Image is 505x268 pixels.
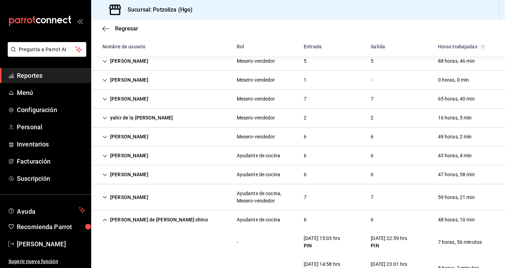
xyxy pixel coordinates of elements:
[237,239,238,246] div: -
[5,51,86,58] a: Pregunta a Parrot AI
[97,92,154,105] div: Cell
[97,168,154,181] div: Cell
[231,92,281,105] div: Cell
[371,242,407,249] div: PIN
[97,239,108,245] div: Cell
[102,25,138,32] button: Regresar
[91,109,505,128] div: Row
[17,206,76,214] span: Ayuda
[231,236,244,249] div: Cell
[432,168,480,181] div: Cell
[432,213,480,226] div: Cell
[298,149,312,162] div: Cell
[298,55,312,68] div: Cell
[122,6,193,14] h3: Sucursal: Potzoliza (Hgo)
[8,42,86,57] button: Pregunta a Parrot AI
[231,213,286,226] div: Cell
[237,216,280,224] div: Ayudante de cocina
[91,146,505,165] div: Row
[91,52,505,71] div: Row
[19,46,75,53] span: Pregunta a Parrot AI
[432,74,475,87] div: Cell
[304,235,340,242] div: [DATE] 15:03 hrs
[97,191,154,204] div: Cell
[17,222,85,232] span: Recomienda Parrot
[231,149,286,162] div: Cell
[371,261,407,268] div: [DATE] 23:01 hrs
[91,165,505,184] div: Row
[237,114,275,122] div: Mesero-vendedor
[237,171,280,178] div: Ayudante de cocina
[432,130,478,143] div: Cell
[17,139,85,149] span: Inventarios
[8,258,85,265] span: Sugerir nueva función
[231,40,298,53] div: HeadCell
[237,152,280,159] div: Ayudante de cocina
[365,232,413,252] div: Cell
[91,90,505,109] div: Row
[97,213,214,226] div: Cell
[298,130,312,143] div: Cell
[298,40,365,53] div: HeadCell
[17,88,85,97] span: Menú
[304,261,340,268] div: [DATE] 14:58 hrs
[432,40,499,53] div: HeadCell
[237,95,275,103] div: Mesero-vendedor
[97,55,154,68] div: Cell
[365,92,379,105] div: Cell
[365,213,379,226] div: Cell
[365,40,432,53] div: HeadCell
[17,122,85,132] span: Personal
[365,168,379,181] div: Cell
[231,168,286,181] div: Cell
[237,190,292,205] div: Ayudante de cocina, Mesero-vendedor
[371,235,407,242] div: [DATE] 22:59 hrs
[91,71,505,90] div: Row
[365,74,378,87] div: Cell
[365,149,379,162] div: Cell
[298,168,312,181] div: Cell
[298,232,346,252] div: Cell
[115,25,138,32] span: Regresar
[231,187,298,207] div: Cell
[432,149,478,162] div: Cell
[91,37,505,56] div: Head
[97,111,179,124] div: Cell
[432,55,480,68] div: Cell
[91,211,505,229] div: Row
[91,128,505,146] div: Row
[91,229,505,255] div: Row
[432,236,488,249] div: Cell
[77,18,83,24] button: open_drawer_menu
[231,55,281,68] div: Cell
[17,174,85,183] span: Suscripción
[91,184,505,211] div: Row
[17,105,85,115] span: Configuración
[480,44,486,50] svg: El total de horas trabajadas por usuario es el resultado de la suma redondeada del registro de ho...
[237,76,275,84] div: Mesero-vendedor
[231,111,281,124] div: Cell
[365,130,379,143] div: Cell
[298,191,312,204] div: Cell
[17,239,85,249] span: [PERSON_NAME]
[97,149,154,162] div: Cell
[237,133,275,140] div: Mesero-vendedor
[298,74,312,87] div: Cell
[17,157,85,166] span: Facturación
[365,55,379,68] div: Cell
[365,111,379,124] div: Cell
[231,130,281,143] div: Cell
[298,111,312,124] div: Cell
[432,111,478,124] div: Cell
[17,71,85,80] span: Reportes
[97,40,231,53] div: HeadCell
[231,74,281,87] div: Cell
[97,130,154,143] div: Cell
[432,191,480,204] div: Cell
[432,92,480,105] div: Cell
[97,74,154,87] div: Cell
[237,57,275,65] div: Mesero-vendedor
[304,242,340,249] div: PIN
[298,92,312,105] div: Cell
[298,213,312,226] div: Cell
